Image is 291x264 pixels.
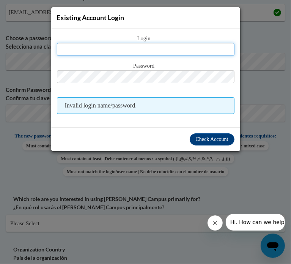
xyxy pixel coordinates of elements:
span: Password [57,62,234,70]
iframe: Message from company [226,214,285,231]
span: Hi. How can we help? [5,5,61,11]
span: Check Account [196,136,228,142]
span: Login [57,35,234,43]
iframe: Close message [208,215,223,231]
button: Check Account [190,133,234,145]
span: Invalid login name/password. [57,97,234,114]
span: Existing Account Login [57,14,124,22]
